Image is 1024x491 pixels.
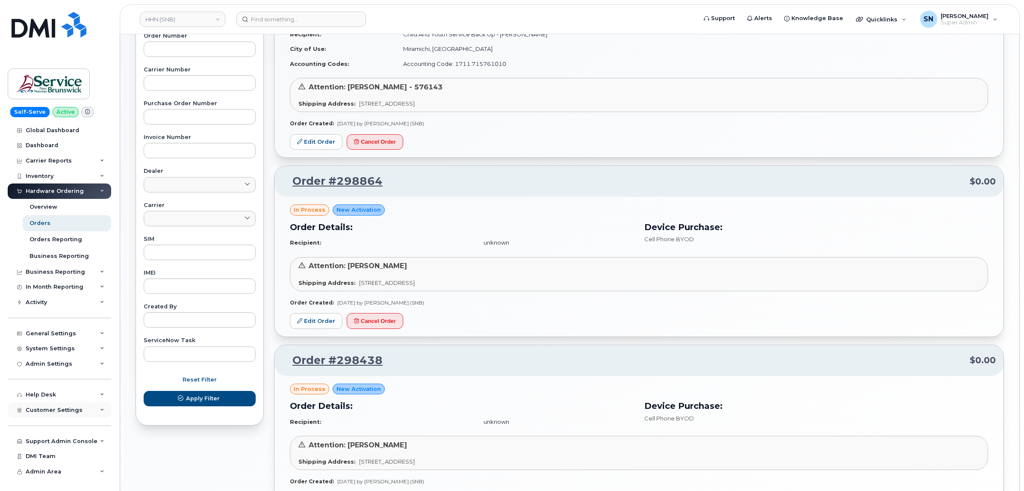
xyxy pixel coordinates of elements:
span: Alerts [754,14,772,23]
label: Invoice Number [144,135,256,140]
strong: Order Created: [290,478,334,485]
label: SIM [144,237,256,242]
strong: Recipient: [290,418,322,425]
span: $0.00 [970,175,996,188]
span: [STREET_ADDRESS] [359,279,415,286]
a: Knowledge Base [778,10,849,27]
a: Order #298864 [282,174,383,189]
span: [DATE] by [PERSON_NAME] (SNB) [337,478,424,485]
span: Quicklinks [866,16,897,23]
button: Cancel Order [347,134,403,150]
div: Sabrina Nguyen [914,11,1003,28]
span: [PERSON_NAME] [941,12,989,19]
strong: Recipient: [290,31,322,38]
button: Cancel Order [347,313,403,329]
td: unknown [476,235,634,250]
span: in process [294,385,325,393]
span: in process [294,206,325,214]
span: Attention: [PERSON_NAME] - 576143 [309,83,443,91]
td: unknown [476,414,634,429]
button: Reset Filter [144,372,256,387]
span: Reset Filter [183,376,217,384]
span: Attention: [PERSON_NAME] [309,262,407,270]
strong: Order Created: [290,299,334,306]
span: [DATE] by [PERSON_NAME] (SNB) [337,120,424,127]
span: Cell Phone BYOD [644,236,694,243]
a: Alerts [741,10,778,27]
span: Support [711,14,735,23]
span: $0.00 [970,354,996,367]
a: Order #298438 [282,353,383,368]
span: Super Admin [941,19,989,26]
td: Accounting Code: 1711.715761010 [395,56,634,71]
strong: Shipping Address: [298,100,356,107]
span: Cell Phone BYOD [644,415,694,422]
span: [DATE] by [PERSON_NAME] (SNB) [337,299,424,306]
button: Apply Filter [144,391,256,406]
div: Quicklinks [850,11,912,28]
strong: City of Use: [290,45,326,52]
h3: Order Details: [290,221,634,234]
label: ServiceNow Task [144,338,256,343]
label: Order Number [144,33,256,39]
h3: Device Purchase: [644,221,989,234]
strong: Accounting Codes: [290,60,349,67]
a: HHN (SNB) [140,12,225,27]
span: SN [924,14,933,24]
input: Find something... [236,12,366,27]
span: Attention: [PERSON_NAME] [309,441,407,449]
label: Carrier [144,203,256,208]
label: IMEI [144,270,256,276]
strong: Order Created: [290,120,334,127]
span: Apply Filter [186,394,220,402]
h3: Device Purchase: [644,399,989,412]
span: [STREET_ADDRESS] [359,100,415,107]
label: Created By [144,304,256,310]
label: Dealer [144,169,256,174]
h3: Order Details: [290,399,634,412]
label: Purchase Order Number [144,101,256,106]
label: Carrier Number [144,67,256,73]
td: Miramichi, [GEOGRAPHIC_DATA] [395,41,634,56]
strong: Recipient: [290,239,322,246]
span: Knowledge Base [791,14,843,23]
a: Edit Order [290,313,342,329]
strong: Shipping Address: [298,279,356,286]
a: Support [698,10,741,27]
span: [STREET_ADDRESS] [359,458,415,465]
span: New Activation [336,206,381,214]
a: Edit Order [290,134,342,150]
span: New Activation [336,385,381,393]
strong: Shipping Address: [298,458,356,465]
